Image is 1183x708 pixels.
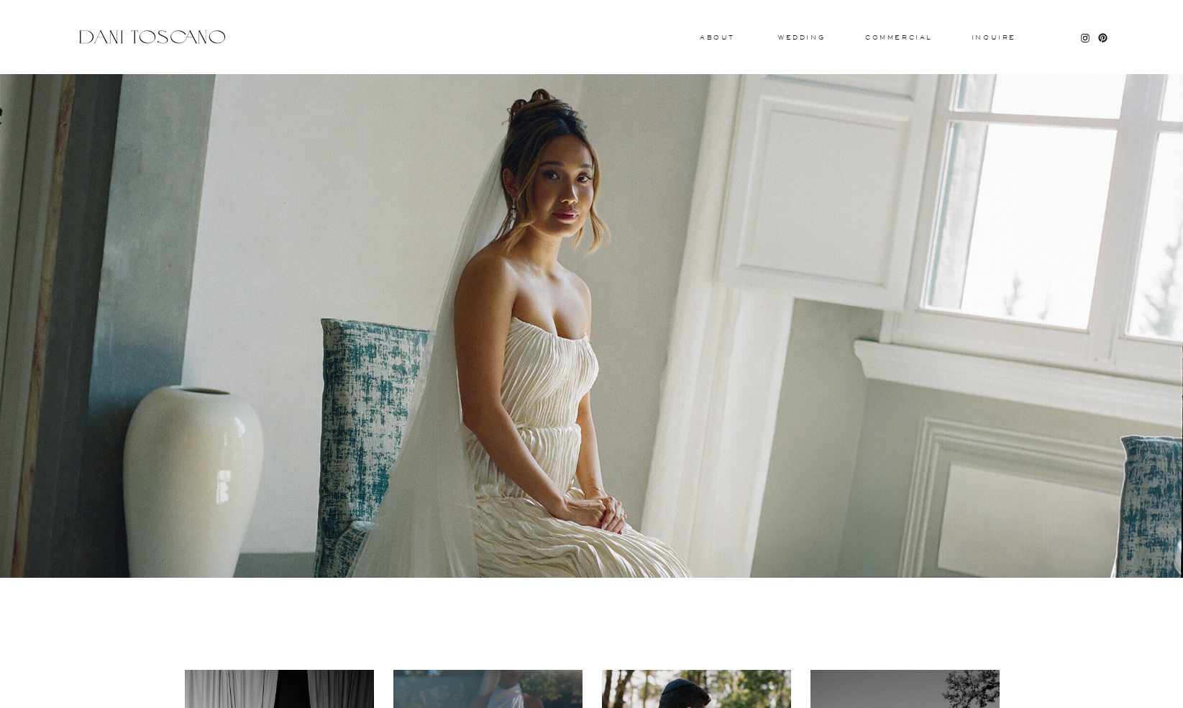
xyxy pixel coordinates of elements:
[778,35,825,40] a: wedding
[971,35,1017,42] a: Inquire
[865,35,931,40] a: commercial
[700,35,731,40] a: About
